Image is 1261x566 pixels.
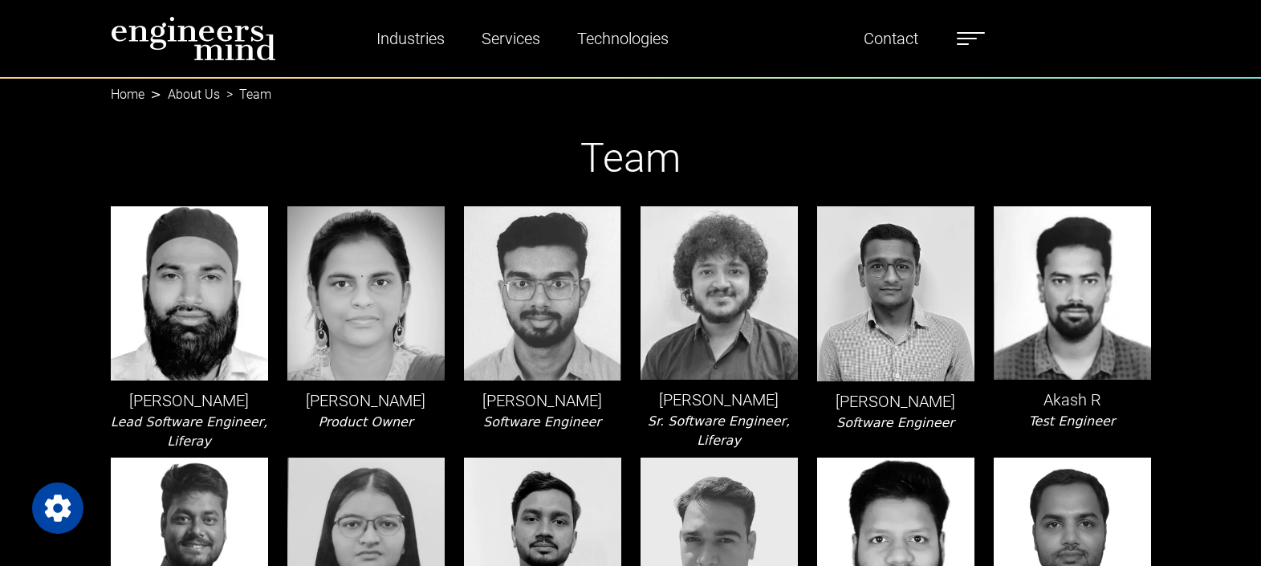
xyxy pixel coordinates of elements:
li: Team [220,85,271,104]
i: Test Engineer [1029,413,1116,429]
img: leader-img [641,206,798,380]
i: Sr. Software Engineer, Liferay [648,413,790,448]
img: leader-img [111,206,268,381]
i: Software Engineer [836,415,954,430]
i: Lead Software Engineer, Liferay [111,414,267,449]
img: leader-img [817,206,974,381]
p: [PERSON_NAME] [817,389,974,413]
p: Akash R [994,388,1151,412]
img: leader-img [287,206,445,381]
i: Software Engineer [483,414,601,430]
p: [PERSON_NAME] [464,389,621,413]
a: Industries [370,20,451,57]
a: Technologies [571,20,675,57]
img: leader-img [994,206,1151,381]
p: [PERSON_NAME] [641,388,798,412]
img: logo [111,16,276,61]
h1: Team [111,134,1151,182]
a: Contact [857,20,925,57]
a: Services [475,20,547,57]
p: [PERSON_NAME] [287,389,445,413]
nav: breadcrumb [111,77,1151,96]
img: leader-img [464,206,621,381]
i: Product Owner [318,414,413,430]
p: [PERSON_NAME] [111,389,268,413]
a: Home [111,87,144,102]
a: About Us [168,87,220,102]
